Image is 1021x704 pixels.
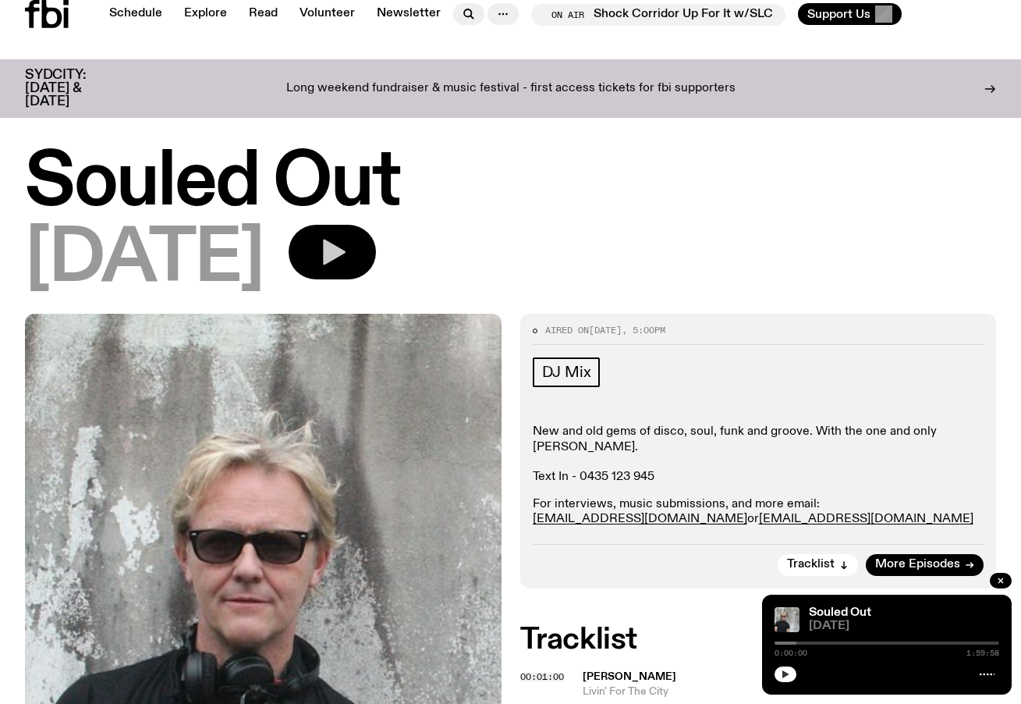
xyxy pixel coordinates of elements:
[866,554,984,576] a: More Episodes
[542,364,591,381] span: DJ Mix
[875,559,960,571] span: More Episodes
[286,82,736,96] p: Long weekend fundraiser & music festival - first access tickets for fbi supporters
[778,554,858,576] button: Tracklist
[533,513,747,525] a: [EMAIL_ADDRESS][DOMAIN_NAME]
[809,620,999,632] span: [DATE]
[807,7,870,21] span: Support Us
[520,673,564,681] button: 00:01:00
[798,3,902,25] button: Support Us
[809,606,871,619] a: Souled Out
[533,425,984,485] p: New and old gems of disco, soul, funk and groove. With the one and only [PERSON_NAME]. Text In - ...
[551,9,584,20] span: On Air
[25,225,264,295] span: [DATE]
[25,69,125,108] h3: SYDCITY: [DATE] & [DATE]
[622,324,665,336] span: , 5:00pm
[787,559,835,571] span: Tracklist
[520,626,997,654] h2: Tracklist
[290,3,364,25] a: Volunteer
[545,324,589,336] span: Aired on
[531,4,785,26] button: On AirShock Corridor Up For It w/SLC
[589,324,622,336] span: [DATE]
[175,3,236,25] a: Explore
[367,3,450,25] a: Newsletter
[533,497,984,527] p: For interviews, music submissions, and more email: or
[594,8,773,22] span: Shock Corridor Up For It w/SLC
[759,513,973,525] a: [EMAIL_ADDRESS][DOMAIN_NAME]
[583,671,676,682] span: [PERSON_NAME]
[25,148,996,219] h1: Souled Out
[966,649,999,657] span: 1:59:58
[775,649,807,657] span: 0:00:00
[100,3,172,25] a: Schedule
[520,670,564,683] span: 00:01:00
[239,3,287,25] a: Read
[583,684,997,699] span: Livin' For The City
[775,607,799,632] img: Stephen looks directly at the camera, wearing a black tee, black sunglasses and headphones around...
[533,357,601,387] a: DJ Mix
